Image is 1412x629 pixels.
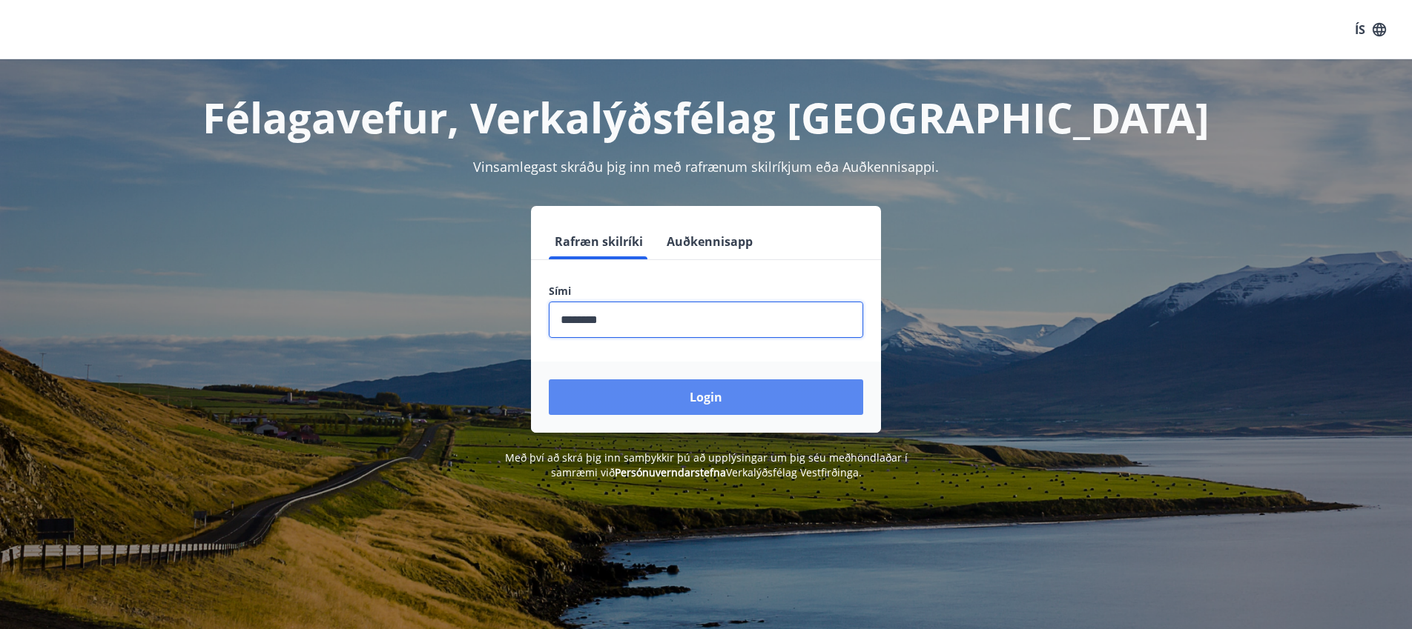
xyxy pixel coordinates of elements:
[505,450,908,479] span: Með því að skrá þig inn samþykkir þú að upplýsingar um þig séu meðhöndlaðar í samræmi við Verkalý...
[549,224,649,259] button: Rafræn skilríki
[473,158,939,176] span: Vinsamlegast skráðu þig inn með rafrænum skilríkjum eða Auðkennisappi.
[615,465,726,479] a: Persónuverndarstefna
[661,224,759,259] button: Auðkennisapp
[549,284,863,299] label: Sími
[190,89,1222,145] h1: Félagavefur, Verkalýðsfélag [GEOGRAPHIC_DATA]
[549,379,863,415] button: Login
[1347,16,1394,43] button: ÍS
